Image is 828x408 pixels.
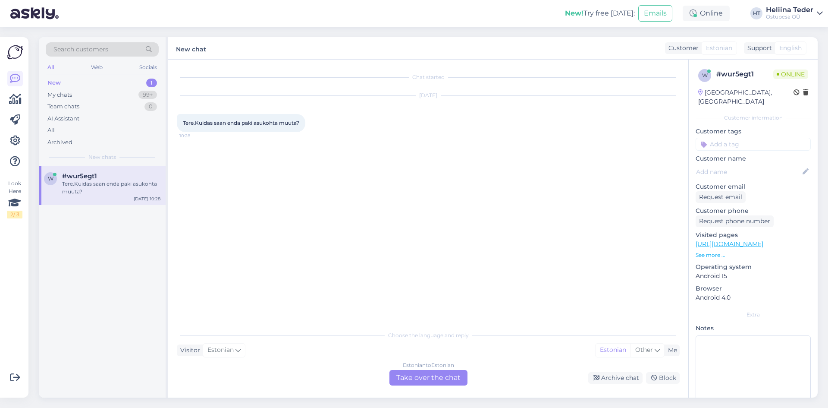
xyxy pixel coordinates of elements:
[683,6,730,21] div: Online
[696,154,811,163] p: Customer name
[47,79,61,87] div: New
[779,44,802,53] span: English
[588,372,643,384] div: Archive chat
[716,69,773,79] div: # wur5egt1
[696,324,811,333] p: Notes
[696,231,811,240] p: Visited pages
[696,182,811,191] p: Customer email
[565,9,583,17] b: New!
[696,284,811,293] p: Browser
[144,102,157,111] div: 0
[62,180,160,196] div: Tere.Kuidas saan enda paki asukohta muuta?
[702,72,708,79] span: w
[7,180,22,218] div: Look Here
[635,346,653,354] span: Other
[638,5,672,22] button: Emails
[698,88,793,106] div: [GEOGRAPHIC_DATA], [GEOGRAPHIC_DATA]
[177,332,680,339] div: Choose the language and reply
[138,91,157,99] div: 99+
[706,44,732,53] span: Estonian
[565,8,635,19] div: Try free [DATE]:
[176,42,206,54] label: New chat
[696,311,811,319] div: Extra
[47,102,79,111] div: Team chats
[7,44,23,60] img: Askly Logo
[62,172,97,180] span: #wur5egt1
[766,13,813,20] div: Ostupesa OÜ
[696,191,746,203] div: Request email
[179,133,212,139] span: 10:28
[47,126,55,135] div: All
[696,215,774,227] div: Request phone number
[646,372,680,384] div: Block
[665,346,677,355] div: Me
[696,272,811,281] p: Android 15
[48,175,53,182] span: w
[47,114,79,123] div: AI Assistant
[53,45,108,54] span: Search customers
[696,114,811,122] div: Customer information
[389,370,467,386] div: Take over the chat
[177,73,680,81] div: Chat started
[696,127,811,136] p: Customer tags
[750,7,762,19] div: HT
[134,196,160,202] div: [DATE] 10:28
[696,263,811,272] p: Operating system
[46,62,56,73] div: All
[696,206,811,215] p: Customer phone
[744,44,772,53] div: Support
[183,120,299,126] span: Tere.Kuidas saan enda paki asukohta muuta?
[47,138,72,147] div: Archived
[696,167,801,177] input: Add name
[47,91,72,99] div: My chats
[766,6,823,20] a: Heliina TederOstupesa OÜ
[766,6,813,13] div: Heliina Teder
[88,153,116,161] span: New chats
[696,251,811,259] p: See more ...
[696,293,811,302] p: Android 4.0
[773,70,808,79] span: Online
[696,138,811,151] input: Add a tag
[146,79,157,87] div: 1
[207,345,234,355] span: Estonian
[696,240,763,248] a: [URL][DOMAIN_NAME]
[89,62,104,73] div: Web
[596,344,630,357] div: Estonian
[177,92,680,99] div: [DATE]
[177,346,200,355] div: Visitor
[138,62,159,73] div: Socials
[7,211,22,218] div: 2 / 3
[403,361,454,369] div: Estonian to Estonian
[665,44,699,53] div: Customer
